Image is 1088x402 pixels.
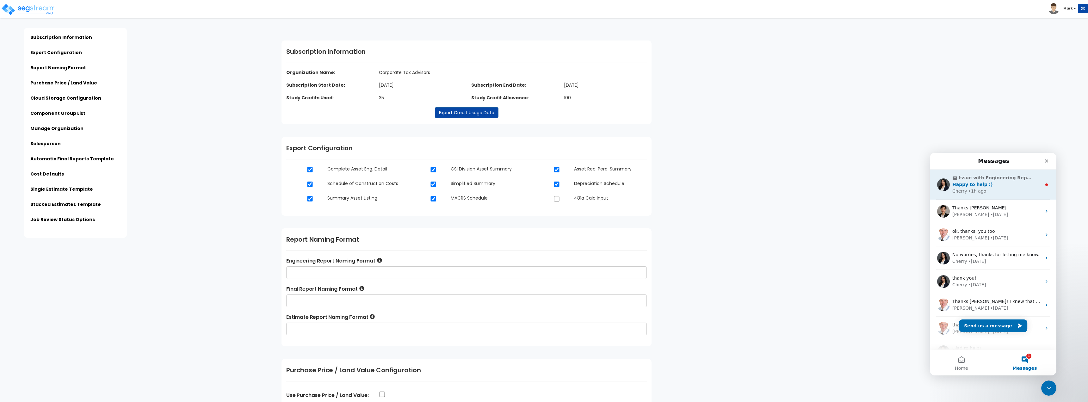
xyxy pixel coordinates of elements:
[30,80,97,86] a: Purchase Price / Land Value
[286,257,647,265] label: Engineering Report Naming Format
[1063,6,1073,11] b: Mark
[22,152,59,159] div: [PERSON_NAME]
[1,3,55,16] img: logo_pro_r.png
[281,69,467,76] dt: Organization Name:
[446,195,528,201] dd: MACRS Schedule
[83,213,107,218] span: Messages
[1041,380,1056,396] iframe: Intercom live chat
[435,107,498,118] a: Export Credit Usage Data
[60,152,78,159] div: • [DATE]
[281,95,374,101] dt: Study Credits Used:
[281,82,374,88] dt: Subscription Start Date:
[30,140,61,147] a: Salesperson
[559,82,652,88] dd: [DATE]
[286,365,647,375] h1: Purchase Price / Land Value Configuration
[323,195,405,201] dd: Summary Asset Listing
[30,65,86,71] a: Report Naming Format
[286,143,647,153] h1: Export Configuration
[30,125,83,132] a: Manage Organization
[323,180,405,187] dd: Schedule of Construction Costs
[25,213,38,218] span: Home
[22,176,59,182] div: [PERSON_NAME]
[286,235,647,244] h1: Report Naming Format
[930,153,1056,375] iframe: Intercom live chat
[446,166,528,172] dd: CSI Division Asset Summary
[22,146,392,151] span: Thanks [PERSON_NAME]! I knew that wasn't the right answer. We were training a new hire on this an...
[1048,3,1059,14] img: avatar.png
[7,193,20,205] img: Profile image for Cherry
[559,95,652,101] dd: 100
[63,197,127,223] button: Messages
[22,170,77,175] span: thanks [PERSON_NAME]!
[29,167,97,179] button: Send us a message
[30,186,93,192] a: Single Estimate Template
[286,47,647,56] h1: Subscription Information
[30,110,85,116] a: Component Group List
[374,95,467,101] dd: 35
[446,180,528,187] dd: Simplified Summary
[22,193,51,198] span: Glad to help!
[7,169,20,182] img: Profile image for Richard
[30,49,82,56] a: Export Configuration
[286,392,369,399] label: Use Purchase Price / Land Value:
[30,34,92,40] a: Subscription Information
[323,166,405,172] dd: Complete Asset Eng. Detail
[569,195,652,201] dd: 481a Calc Input
[30,216,95,223] a: Job Review Status Options
[374,69,559,76] dd: Corporate Tax Advisors
[30,156,114,162] a: Automatic Final Reports Template
[30,171,64,177] a: Cost Defaults
[569,180,652,187] dd: Depreciation Schedule
[286,313,647,321] label: Estimate Report Naming Format
[467,95,559,101] dt: Study Credit Allowance:
[30,201,101,207] a: Stacked Estimates Template
[30,95,101,101] a: Cloud Storage Configuration
[569,166,652,172] dd: Asset Rec. Perd. Summary
[467,82,559,88] dt: Subscription End Date:
[374,82,467,88] dd: [DATE]
[286,285,647,293] label: Final Report Naming Format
